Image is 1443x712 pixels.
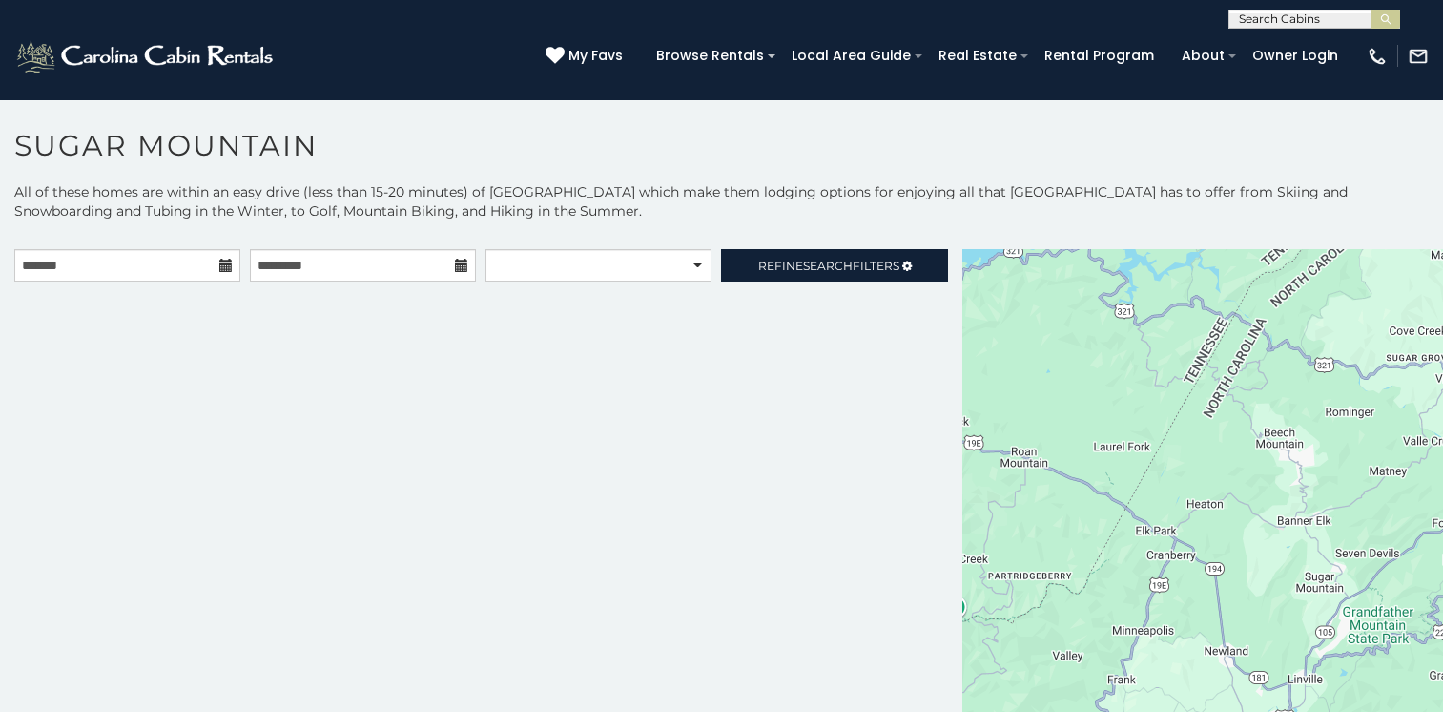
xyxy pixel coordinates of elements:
a: RefineSearchFilters [721,249,947,282]
img: mail-regular-white.png [1408,46,1429,67]
img: White-1-2.png [14,37,278,75]
a: About [1172,41,1234,71]
a: My Favs [546,46,628,67]
a: Rental Program [1035,41,1164,71]
a: Local Area Guide [782,41,920,71]
span: Refine Filters [758,259,899,273]
a: Browse Rentals [647,41,773,71]
a: Real Estate [929,41,1026,71]
a: Owner Login [1243,41,1348,71]
span: My Favs [568,46,623,66]
span: Search [803,259,853,273]
img: phone-regular-white.png [1367,46,1388,67]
